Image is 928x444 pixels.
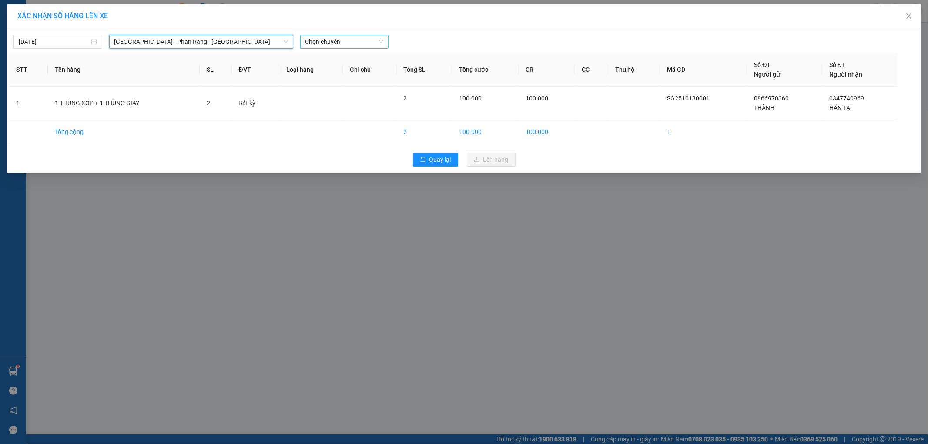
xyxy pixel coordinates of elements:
[232,87,279,120] td: Bất kỳ
[114,35,288,48] span: Sài Gòn - Phan Rang - Ninh Sơn
[397,53,452,87] th: Tổng SL
[660,53,747,87] th: Mã GD
[897,4,921,29] button: Close
[519,53,575,87] th: CR
[420,157,426,164] span: rollback
[207,100,210,107] span: 2
[48,53,199,87] th: Tên hàng
[11,56,38,97] b: Xe Đăng Nhân
[467,153,516,167] button: uploadLên hàng
[452,120,519,144] td: 100.000
[754,95,789,102] span: 0866970360
[660,120,747,144] td: 1
[54,13,86,53] b: Gửi khách hàng
[526,95,548,102] span: 100.000
[73,33,120,40] b: [DOMAIN_NAME]
[17,12,108,20] span: XÁC NHẬN SỐ HÀNG LÊN XE
[19,37,89,47] input: 13/10/2025
[459,95,482,102] span: 100.000
[413,153,458,167] button: rollbackQuay lại
[73,41,120,52] li: (c) 2017
[343,53,396,87] th: Ghi chú
[429,155,451,164] span: Quay lại
[829,71,862,78] span: Người nhận
[9,53,48,87] th: STT
[829,95,864,102] span: 0347740969
[905,13,912,20] span: close
[305,35,384,48] span: Chọn chuyến
[48,87,199,120] td: 1 THÙNG XỐP + 1 THÙNG GIẤY
[404,95,407,102] span: 2
[9,87,48,120] td: 1
[279,53,343,87] th: Loại hàng
[754,71,782,78] span: Người gửi
[575,53,608,87] th: CC
[397,120,452,144] td: 2
[200,53,232,87] th: SL
[754,61,771,68] span: Số ĐT
[519,120,575,144] td: 100.000
[754,104,774,111] span: THÀNH
[283,39,288,44] span: down
[829,104,852,111] span: HÁN TẠI
[452,53,519,87] th: Tổng cước
[829,61,846,68] span: Số ĐT
[608,53,660,87] th: Thu hộ
[94,11,115,32] img: logo.jpg
[232,53,279,87] th: ĐVT
[667,95,710,102] span: SG2510130001
[48,120,199,144] td: Tổng cộng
